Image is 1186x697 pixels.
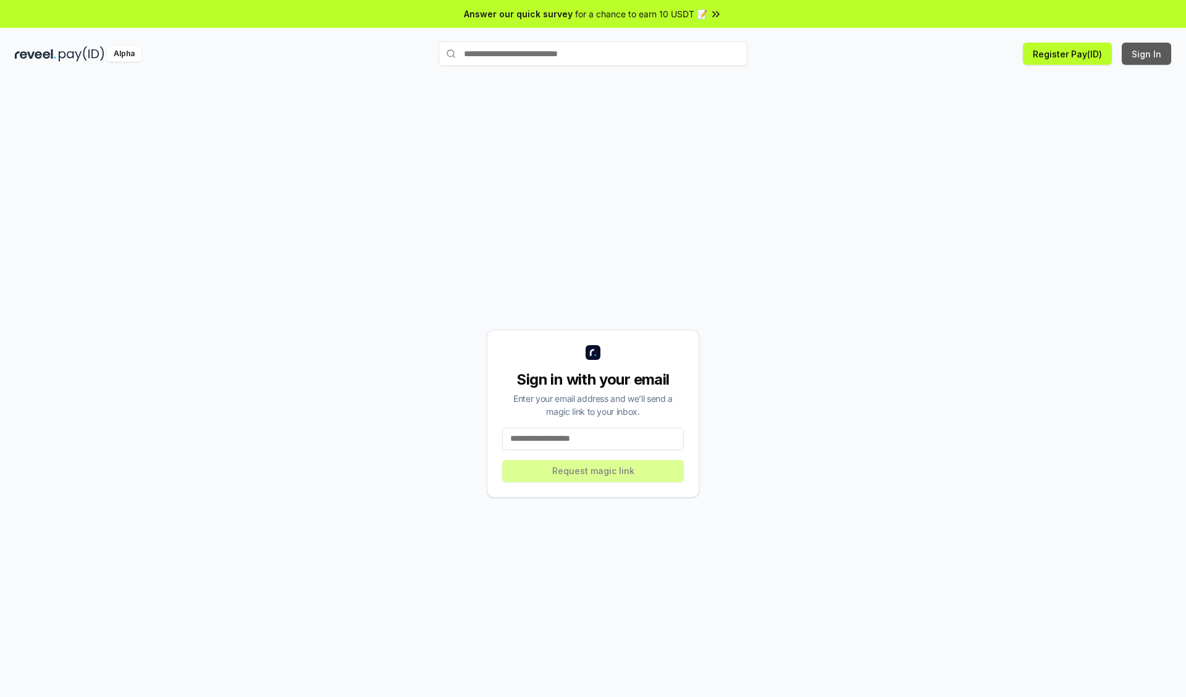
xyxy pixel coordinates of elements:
[107,46,141,62] div: Alpha
[575,7,707,20] span: for a chance to earn 10 USDT 📝
[15,46,56,62] img: reveel_dark
[59,46,104,62] img: pay_id
[1122,43,1171,65] button: Sign In
[586,345,600,360] img: logo_small
[464,7,573,20] span: Answer our quick survey
[1023,43,1112,65] button: Register Pay(ID)
[502,392,684,418] div: Enter your email address and we’ll send a magic link to your inbox.
[502,370,684,390] div: Sign in with your email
